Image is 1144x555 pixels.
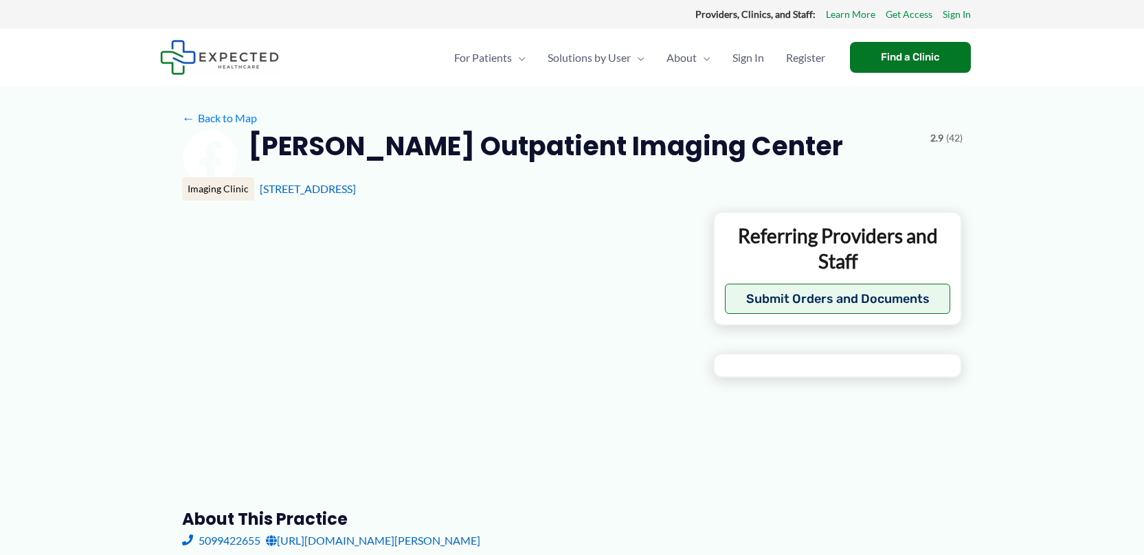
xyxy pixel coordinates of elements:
[182,111,195,124] span: ←
[775,34,836,82] a: Register
[721,34,775,82] a: Sign In
[725,223,951,273] p: Referring Providers and Staff
[454,34,512,82] span: For Patients
[725,284,951,314] button: Submit Orders and Documents
[631,34,644,82] span: Menu Toggle
[943,5,971,23] a: Sign In
[260,182,356,195] a: [STREET_ADDRESS]
[886,5,932,23] a: Get Access
[697,34,710,82] span: Menu Toggle
[182,508,691,530] h3: About this practice
[537,34,655,82] a: Solutions by UserMenu Toggle
[443,34,537,82] a: For PatientsMenu Toggle
[655,34,721,82] a: AboutMenu Toggle
[786,34,825,82] span: Register
[930,129,943,147] span: 2.9
[160,40,279,75] img: Expected Healthcare Logo - side, dark font, small
[946,129,963,147] span: (42)
[695,8,816,20] strong: Providers, Clinics, and Staff:
[666,34,697,82] span: About
[443,34,836,82] nav: Primary Site Navigation
[248,129,843,163] h2: [PERSON_NAME] Outpatient Imaging Center
[732,34,764,82] span: Sign In
[266,530,480,551] a: [URL][DOMAIN_NAME][PERSON_NAME]
[182,108,257,128] a: ←Back to Map
[512,34,526,82] span: Menu Toggle
[182,177,254,201] div: Imaging Clinic
[826,5,875,23] a: Learn More
[850,42,971,73] a: Find a Clinic
[182,530,260,551] a: 5099422655
[548,34,631,82] span: Solutions by User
